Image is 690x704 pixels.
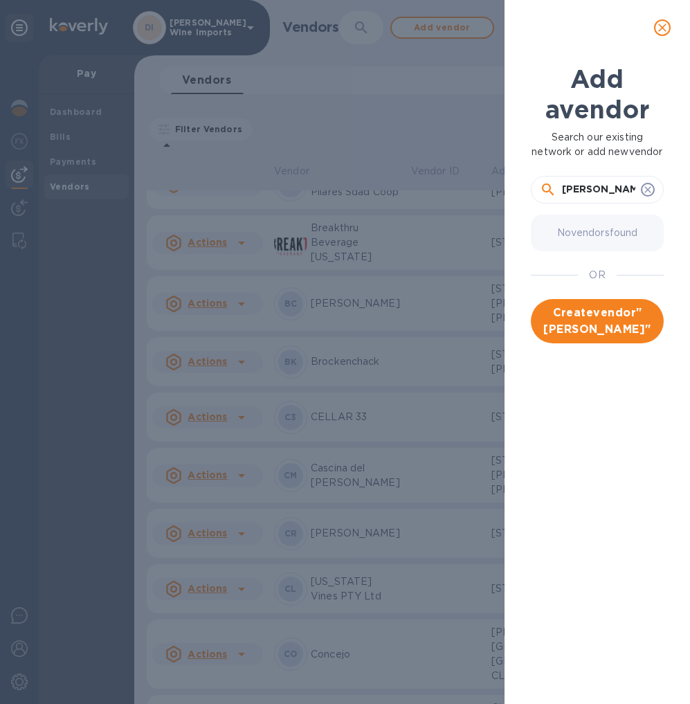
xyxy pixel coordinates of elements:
[646,11,679,44] button: close
[542,305,653,338] span: Create vendor " [PERSON_NAME] "
[531,130,664,159] p: Search our existing network or add new vendor
[589,268,605,282] p: OR
[545,64,649,125] b: Add a vendor
[531,209,675,647] div: grid
[562,179,635,200] input: Search
[556,226,637,240] p: No vendors found
[531,299,664,343] button: Createvendor"[PERSON_NAME]"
